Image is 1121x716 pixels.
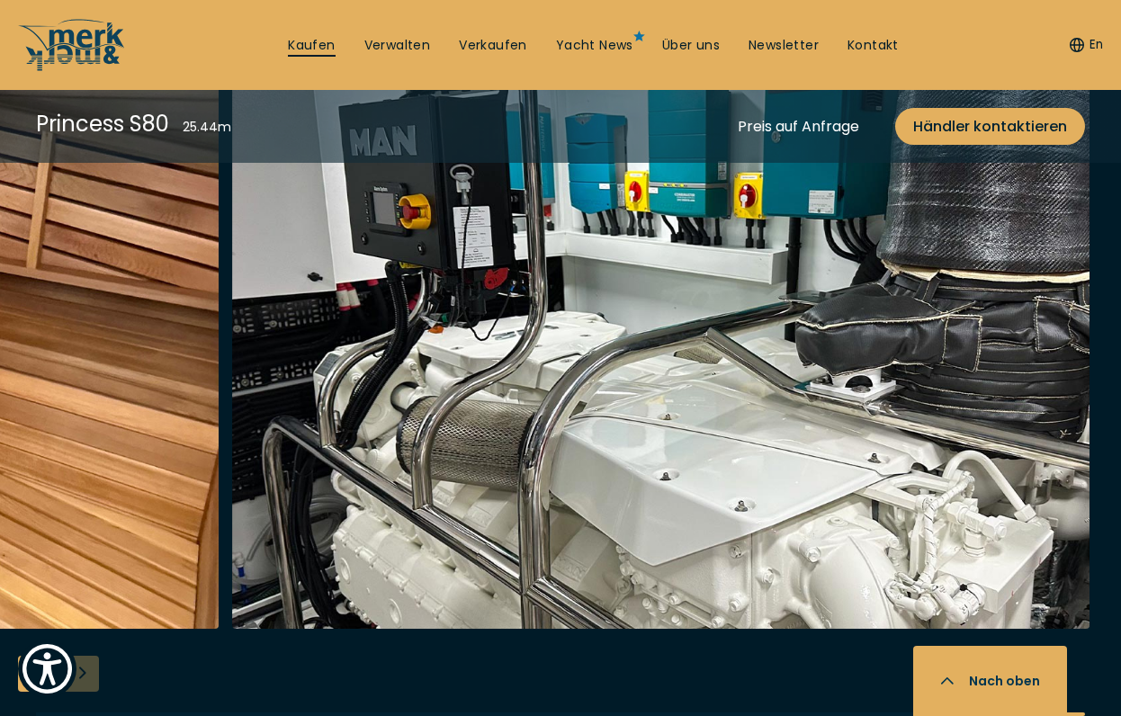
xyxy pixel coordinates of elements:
img: Merk&Merk [232,53,1090,629]
a: Verwalten [364,37,431,55]
button: Show Accessibility Preferences [18,640,76,698]
a: Kaufen [288,37,335,55]
span: Händler kontaktieren [913,115,1067,138]
div: Princess S80 [36,108,169,139]
button: En [1070,36,1103,54]
a: Kontakt [847,37,899,55]
a: Newsletter [749,37,819,55]
a: Verkaufen [459,37,527,55]
a: Händler kontaktieren [895,108,1085,145]
div: Preis auf Anfrage [738,115,859,138]
a: Yacht News [556,37,633,55]
div: 25.44 m [183,118,231,137]
a: Über uns [662,37,720,55]
button: Nach oben [913,646,1067,716]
